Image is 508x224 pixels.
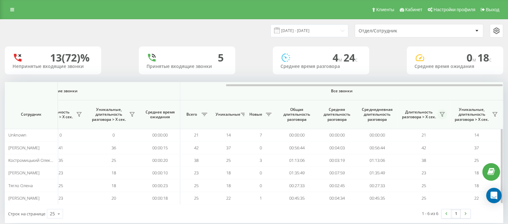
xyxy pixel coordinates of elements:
span: Уникальные, длительность разговора > Х сек. [453,107,490,122]
span: 21 [194,132,199,138]
span: Новые [248,112,264,117]
span: 25 [422,183,426,188]
span: 24 [343,51,358,64]
span: 0 [260,183,262,188]
div: 1 - 6 из 6 [422,210,438,217]
span: 7 [260,132,262,138]
span: 41 [58,145,63,151]
td: 01:35:49 [357,167,397,179]
span: 18 [111,183,116,188]
span: Unknown [8,132,26,138]
span: 23 [194,170,199,176]
span: 37 [474,145,479,151]
span: 21 [422,132,426,138]
td: 00:00:23 [140,179,180,192]
span: 18 [474,183,479,188]
span: 22 [474,195,479,201]
td: 00:07:59 [317,167,357,179]
span: 18 [474,170,479,176]
td: 00:27:33 [277,179,317,192]
td: 00:04:34 [317,192,357,204]
span: Среднее время ожидания [145,110,175,120]
div: Среднее время разговора [281,64,361,69]
span: 25 [226,157,231,163]
div: Принятые входящие звонки [147,64,227,69]
span: 42 [422,145,426,151]
span: 25 [194,183,199,188]
span: 38 [194,157,199,163]
td: 00:02:45 [317,179,357,192]
span: Тягло Олена [8,183,33,188]
span: Общая длительность разговора [281,107,312,122]
span: 1 [260,195,262,201]
div: 25 [50,211,55,217]
span: 36 [111,145,116,151]
td: 01:35:49 [277,167,317,179]
span: 25 [474,157,479,163]
span: Сотрудник [10,112,52,117]
span: Уникальные, длительность разговора > Х сек. [90,107,127,122]
span: 0 [112,132,115,138]
span: м [472,56,477,63]
td: 00:00:18 [140,192,180,204]
span: 25 [422,195,426,201]
span: 0 [260,170,262,176]
span: Выход [486,7,499,12]
span: 0 [59,132,62,138]
span: 23 [58,170,63,176]
td: 00:27:33 [357,179,397,192]
span: Длительность разговора > Х сек. [400,110,437,120]
span: 18 [111,170,116,176]
div: Непринятые входящие звонки [13,64,94,69]
span: Всего [183,112,200,117]
span: 22 [226,195,231,201]
span: 14 [226,132,231,138]
div: 13 (72)% [50,52,90,64]
div: Отдел/Сотрудник [359,28,435,34]
td: 00:00:00 [317,129,357,141]
span: Строк на странице [8,211,45,217]
span: Средняя длительность разговора [322,107,352,122]
span: 25 [58,183,63,188]
span: 20 [111,195,116,201]
div: Open Intercom Messenger [486,188,502,203]
span: 25 [194,195,199,201]
span: 18 [477,51,492,64]
div: 5 [218,52,224,64]
span: 4 [333,51,343,64]
td: 01:13:06 [277,154,317,167]
span: 18 [226,170,231,176]
span: c [489,56,492,63]
span: [PERSON_NAME] [8,170,40,176]
span: Среднедневная длительность разговора [362,107,392,122]
span: 0 [260,145,262,151]
span: Уникальные [216,112,239,117]
span: 14 [474,132,479,138]
td: 00:00:20 [140,154,180,167]
td: 00:00:00 [357,129,397,141]
span: Клиенты [376,7,394,12]
td: 00:00:10 [140,167,180,179]
span: c [355,56,358,63]
span: 25 [111,157,116,163]
span: 23 [58,195,63,201]
a: 1 [451,209,461,218]
td: 00:56:44 [277,141,317,154]
td: 00:45:35 [277,192,317,204]
span: Все звонки [199,88,484,94]
td: 00:03:19 [317,154,357,167]
td: 00:00:15 [140,141,180,154]
span: 38 [422,157,426,163]
td: 00:45:35 [357,192,397,204]
span: 42 [194,145,199,151]
td: 00:00:00 [277,129,317,141]
span: м [338,56,343,63]
span: Настройки профиля [433,7,475,12]
span: 0 [467,51,477,64]
td: 00:56:44 [357,141,397,154]
td: 00:04:03 [317,141,357,154]
td: 00:00:00 [140,129,180,141]
span: Костромицький Олександр [8,157,62,163]
span: 35 [58,157,63,163]
span: [PERSON_NAME] [8,195,40,201]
